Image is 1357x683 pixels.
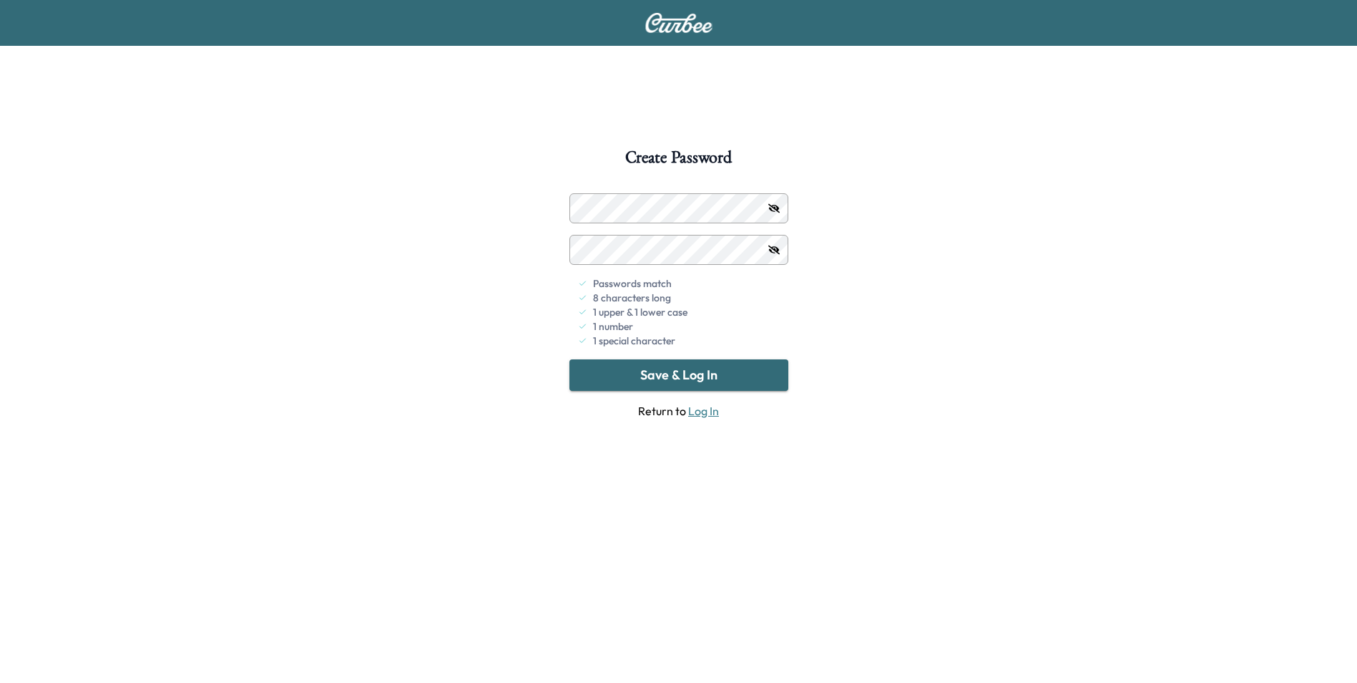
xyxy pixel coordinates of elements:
[593,319,633,334] span: 1 number
[569,359,788,391] button: Save & Log In
[593,291,671,305] span: 8 characters long
[593,305,687,319] span: 1 upper & 1 lower case
[625,149,731,173] h1: Create Password
[688,404,719,418] a: Log In
[645,13,713,33] img: Curbee Logo
[569,402,788,420] span: Return to
[593,276,672,291] span: Passwords match
[593,334,675,348] span: 1 special character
